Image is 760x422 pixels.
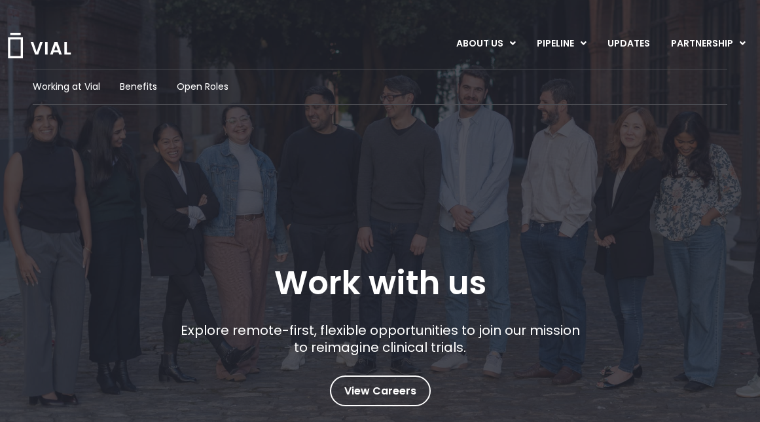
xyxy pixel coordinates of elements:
[526,33,596,55] a: PIPELINEMenu Toggle
[33,80,100,94] a: Working at Vial
[120,80,157,94] a: Benefits
[344,383,416,400] span: View Careers
[175,322,585,356] p: Explore remote-first, flexible opportunities to join our mission to reimagine clinical trials.
[177,80,228,94] a: Open Roles
[274,264,486,302] h1: Work with us
[597,33,660,55] a: UPDATES
[446,33,526,55] a: ABOUT USMenu Toggle
[660,33,756,55] a: PARTNERSHIPMenu Toggle
[330,375,431,406] a: View Careers
[7,33,72,58] img: Vial Logo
